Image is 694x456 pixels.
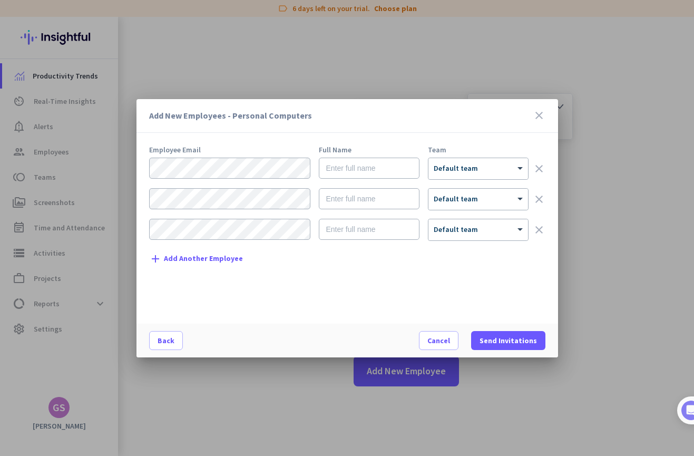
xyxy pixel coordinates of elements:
[149,146,310,153] div: Employee Email
[149,253,162,265] i: add
[471,331,545,350] button: Send Invitations
[533,224,545,236] i: clear
[428,146,529,153] div: Team
[419,331,458,350] button: Cancel
[319,158,419,179] input: Enter full name
[533,162,545,175] i: clear
[149,331,183,350] button: Back
[427,335,450,346] span: Cancel
[319,188,419,209] input: Enter full name
[533,193,545,206] i: clear
[149,111,533,120] h3: Add New Employees - Personal Computers
[319,219,419,240] input: Enter full name
[158,335,174,346] span: Back
[319,146,419,153] div: Full Name
[533,109,545,122] i: close
[164,255,243,263] span: Add Another Employee
[480,335,537,346] span: Send Invitations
